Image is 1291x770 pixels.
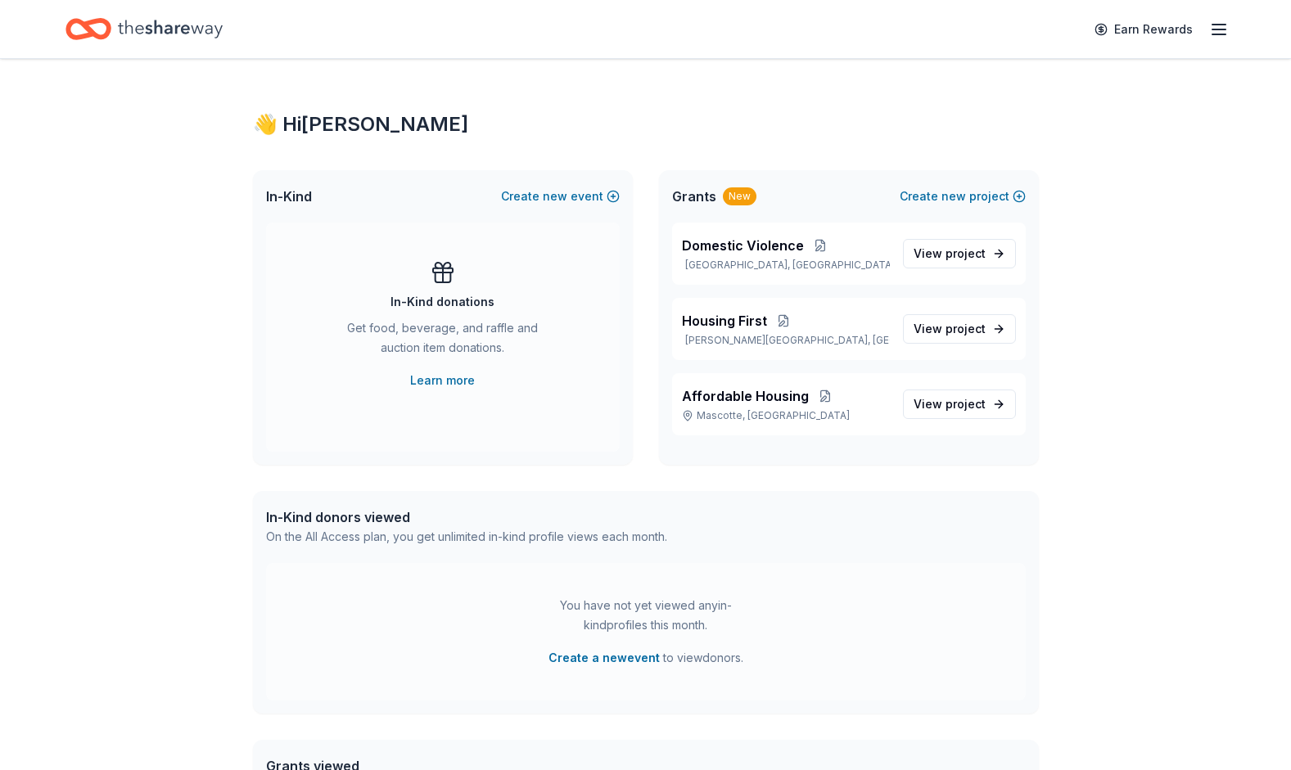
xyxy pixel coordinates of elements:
[914,244,986,263] span: View
[544,596,748,635] div: You have not yet viewed any in-kind profiles this month.
[900,187,1026,206] button: Createnewproject
[266,187,312,206] span: In-Kind
[903,239,1016,268] a: View project
[332,318,554,364] div: Get food, beverage, and raffle and auction item donations.
[682,386,809,406] span: Affordable Housing
[941,187,966,206] span: new
[723,187,756,205] div: New
[390,292,494,312] div: In-Kind donations
[548,648,660,668] button: Create a newevent
[410,371,475,390] a: Learn more
[65,10,223,48] a: Home
[543,187,567,206] span: new
[672,187,716,206] span: Grants
[682,334,890,347] p: [PERSON_NAME][GEOGRAPHIC_DATA], [GEOGRAPHIC_DATA]
[266,527,667,547] div: On the All Access plan, you get unlimited in-kind profile views each month.
[266,507,667,527] div: In-Kind donors viewed
[682,409,890,422] p: Mascotte, [GEOGRAPHIC_DATA]
[1085,15,1203,44] a: Earn Rewards
[682,236,804,255] span: Domestic Violence
[914,319,986,339] span: View
[253,111,1039,137] div: 👋 Hi [PERSON_NAME]
[548,648,743,668] span: to view donors .
[946,246,986,260] span: project
[946,397,986,411] span: project
[682,311,767,331] span: Housing First
[682,259,890,272] p: [GEOGRAPHIC_DATA], [GEOGRAPHIC_DATA]
[914,394,986,414] span: View
[903,390,1016,419] a: View project
[946,322,986,335] span: project
[501,187,620,206] button: Createnewevent
[903,314,1016,344] a: View project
